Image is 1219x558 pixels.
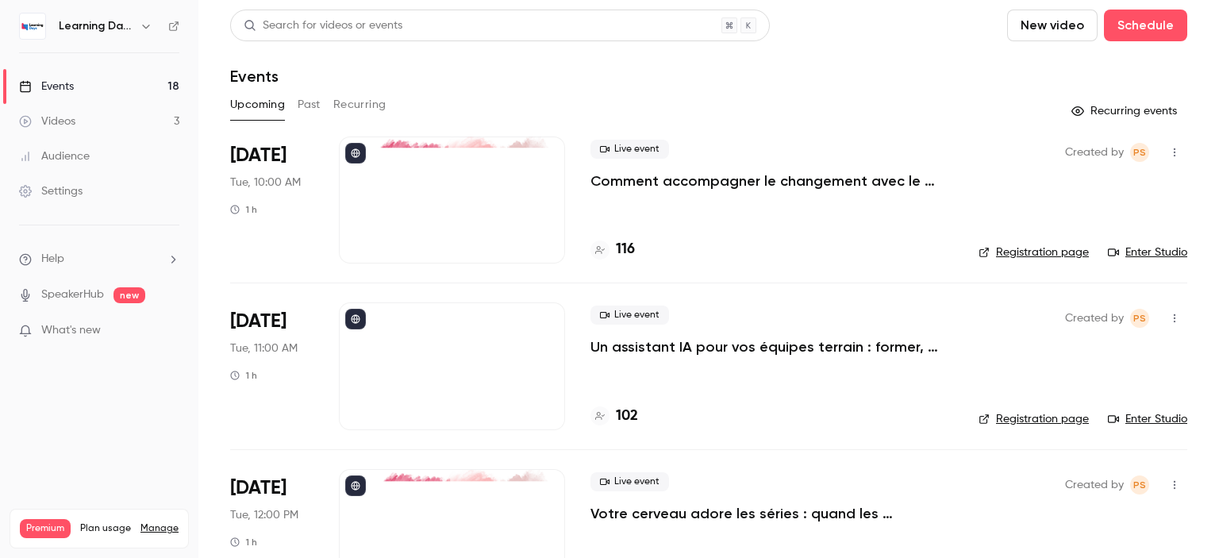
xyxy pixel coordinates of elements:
[590,306,669,325] span: Live event
[244,17,402,34] div: Search for videos or events
[230,341,298,356] span: Tue, 11:00 AM
[230,369,257,382] div: 1 h
[180,92,193,105] img: tab_keywords_by_traffic_grey.svg
[41,322,101,339] span: What's new
[1104,10,1187,41] button: Schedule
[19,183,83,199] div: Settings
[230,302,313,429] div: Oct 7 Tue, 11:00 AM (Europe/Paris)
[19,79,74,94] div: Events
[25,25,38,38] img: logo_orange.svg
[590,406,638,427] a: 102
[1065,309,1124,328] span: Created by
[230,536,257,548] div: 1 h
[590,472,669,491] span: Live event
[140,522,179,535] a: Manage
[590,337,953,356] a: Un assistant IA pour vos équipes terrain : former, accompagner et transformer l’expérience apprenant
[82,94,122,104] div: Domaine
[1133,475,1146,495] span: PS
[41,287,104,303] a: SpeakerHub
[616,406,638,427] h4: 102
[230,67,279,86] h1: Events
[230,92,285,117] button: Upcoming
[590,171,953,190] a: Comment accompagner le changement avec le skills-based learning ?
[160,324,179,338] iframe: Noticeable Trigger
[590,504,953,523] a: Votre cerveau adore les séries : quand les neurosciences rencontrent la formation
[230,203,257,216] div: 1 h
[198,94,243,104] div: Mots-clés
[230,507,298,523] span: Tue, 12:00 PM
[979,244,1089,260] a: Registration page
[80,522,131,535] span: Plan usage
[19,114,75,129] div: Videos
[20,519,71,538] span: Premium
[298,92,321,117] button: Past
[1130,143,1149,162] span: Prad Selvarajah
[590,140,669,159] span: Live event
[20,13,45,39] img: Learning Days
[25,41,38,54] img: website_grey.svg
[19,148,90,164] div: Audience
[41,251,64,267] span: Help
[590,239,635,260] a: 116
[64,92,77,105] img: tab_domain_overview_orange.svg
[230,475,286,501] span: [DATE]
[41,41,179,54] div: Domaine: [DOMAIN_NAME]
[1065,143,1124,162] span: Created by
[1130,309,1149,328] span: Prad Selvarajah
[1133,309,1146,328] span: PS
[19,251,179,267] li: help-dropdown-opener
[1007,10,1098,41] button: New video
[616,239,635,260] h4: 116
[230,143,286,168] span: [DATE]
[113,287,145,303] span: new
[979,411,1089,427] a: Registration page
[1108,411,1187,427] a: Enter Studio
[1130,475,1149,495] span: Prad Selvarajah
[1064,98,1187,124] button: Recurring events
[44,25,78,38] div: v 4.0.25
[230,309,286,334] span: [DATE]
[333,92,386,117] button: Recurring
[59,18,133,34] h6: Learning Days
[1065,475,1124,495] span: Created by
[230,175,301,190] span: Tue, 10:00 AM
[230,137,313,264] div: Oct 7 Tue, 10:00 AM (Europe/Paris)
[1108,244,1187,260] a: Enter Studio
[1133,143,1146,162] span: PS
